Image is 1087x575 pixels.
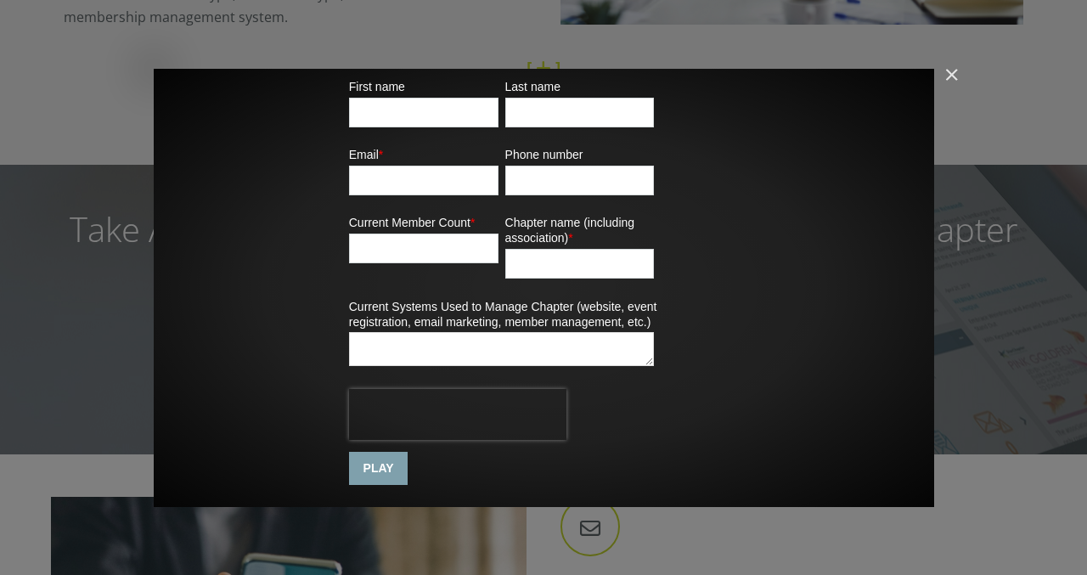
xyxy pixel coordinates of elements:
[349,80,405,93] span: First name
[505,80,560,93] span: Last name
[505,216,635,245] span: Chapter name (including association)
[349,148,379,161] span: Email
[943,67,960,82] button: Close
[505,148,583,161] span: Phone number
[930,68,959,97] img: Click to close video
[349,300,657,329] span: Current Systems Used to Manage Chapter (website, event registration, email marketing, member mana...
[349,452,408,485] input: PLAY
[349,216,470,229] span: Current Member Count
[349,389,566,440] iframe: reCAPTCHA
